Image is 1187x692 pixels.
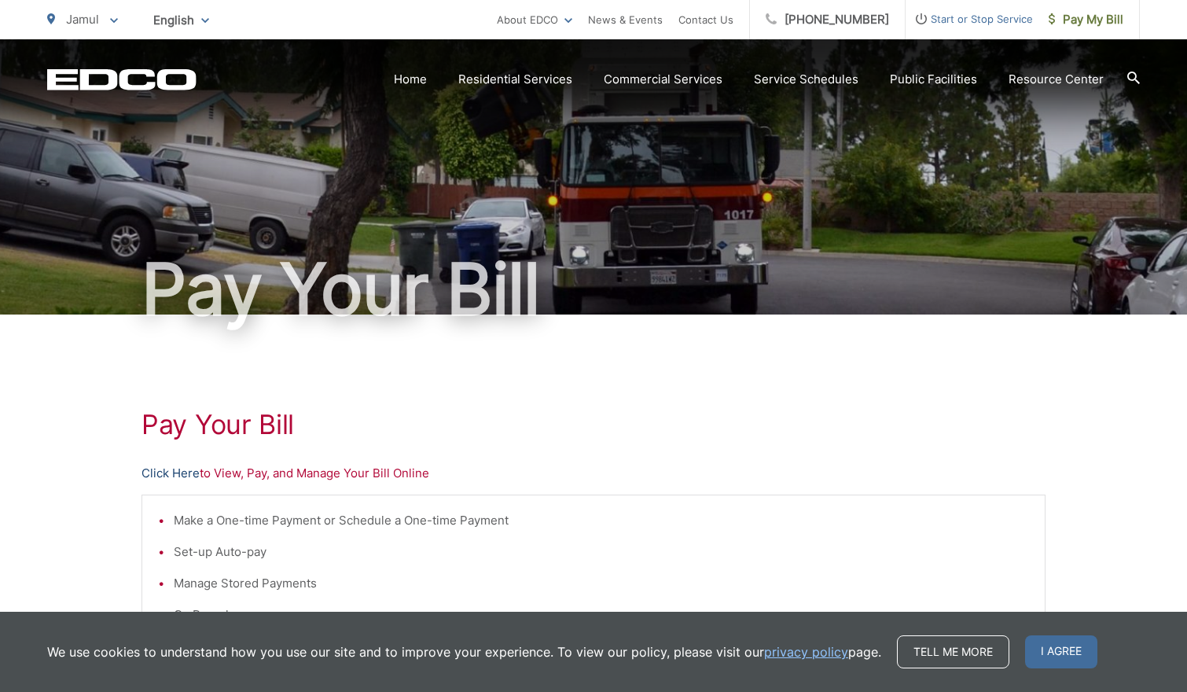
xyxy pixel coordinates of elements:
[141,6,221,34] span: English
[174,605,1029,624] li: Go Paperless
[678,10,733,29] a: Contact Us
[47,68,197,90] a: EDCD logo. Return to the homepage.
[764,642,848,661] a: privacy policy
[174,511,1029,530] li: Make a One-time Payment or Schedule a One-time Payment
[394,70,427,89] a: Home
[604,70,722,89] a: Commercial Services
[141,464,1046,483] p: to View, Pay, and Manage Your Bill Online
[1009,70,1104,89] a: Resource Center
[66,12,99,27] span: Jamul
[588,10,663,29] a: News & Events
[458,70,572,89] a: Residential Services
[754,70,858,89] a: Service Schedules
[47,642,881,661] p: We use cookies to understand how you use our site and to improve your experience. To view our pol...
[174,543,1029,561] li: Set-up Auto-pay
[890,70,977,89] a: Public Facilities
[174,574,1029,593] li: Manage Stored Payments
[141,409,1046,440] h1: Pay Your Bill
[497,10,572,29] a: About EDCO
[1025,635,1097,668] span: I agree
[47,250,1140,329] h1: Pay Your Bill
[1049,10,1123,29] span: Pay My Bill
[897,635,1009,668] a: Tell me more
[141,464,200,483] a: Click Here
